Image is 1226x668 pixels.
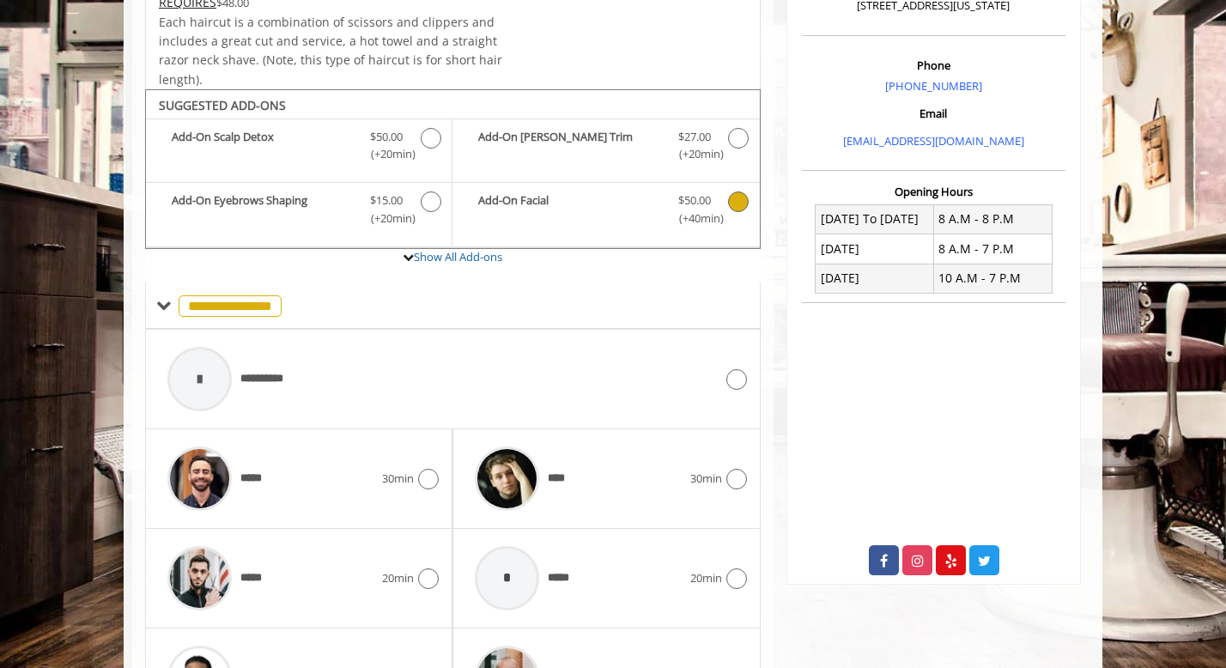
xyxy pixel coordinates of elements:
b: Add-On Facial [478,191,660,228]
span: (+20min ) [361,145,412,163]
h3: Email [806,107,1061,119]
span: $15.00 [370,191,403,210]
td: [DATE] [816,264,934,293]
span: 20min [690,569,722,587]
span: $27.00 [678,128,711,146]
span: (+20min ) [361,210,412,228]
a: [EMAIL_ADDRESS][DOMAIN_NAME] [843,133,1024,149]
span: 20min [382,569,414,587]
b: SUGGESTED ADD-ONS [159,97,286,113]
span: (+20min ) [669,145,719,163]
td: 8 A.M - 7 P.M [933,234,1052,264]
td: 10 A.M - 7 P.M [933,264,1052,293]
b: Add-On Scalp Detox [172,128,353,164]
b: Add-On Eyebrows Shaping [172,191,353,228]
span: Each haircut is a combination of scissors and clippers and includes a great cut and service, a ho... [159,14,502,88]
span: 30min [382,470,414,488]
a: [PHONE_NUMBER] [885,78,982,94]
span: 30min [690,470,722,488]
td: [DATE] [816,234,934,264]
span: (+40min ) [669,210,719,228]
label: Add-On Beard Trim [461,128,750,168]
div: The Made Man Haircut Add-onS [145,89,761,249]
a: Show All Add-ons [414,249,502,264]
td: [DATE] To [DATE] [816,204,934,234]
label: Add-On Facial [461,191,750,232]
label: Add-On Scalp Detox [155,128,443,168]
span: $50.00 [370,128,403,146]
span: $50.00 [678,191,711,210]
h3: Opening Hours [802,185,1065,197]
td: 8 A.M - 8 P.M [933,204,1052,234]
h3: Phone [806,59,1061,71]
b: Add-On [PERSON_NAME] Trim [478,128,660,164]
label: Add-On Eyebrows Shaping [155,191,443,232]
